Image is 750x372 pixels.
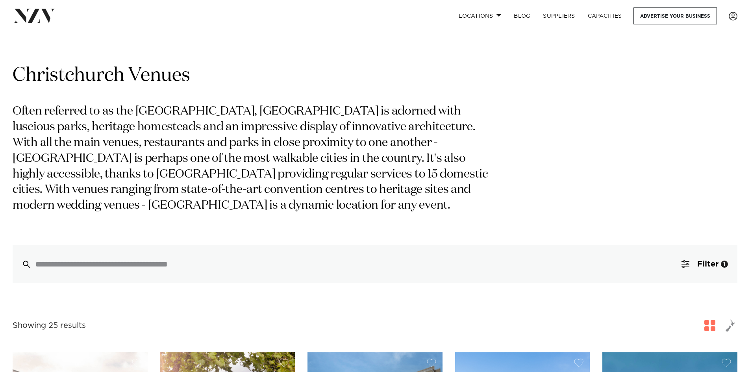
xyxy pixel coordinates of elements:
[13,63,737,88] h1: Christchurch Venues
[672,245,737,283] button: Filter1
[452,7,507,24] a: Locations
[507,7,537,24] a: BLOG
[721,261,728,268] div: 1
[13,104,499,214] p: Often referred to as the [GEOGRAPHIC_DATA], [GEOGRAPHIC_DATA] is adorned with luscious parks, her...
[13,9,56,23] img: nzv-logo.png
[581,7,628,24] a: Capacities
[537,7,581,24] a: SUPPLIERS
[633,7,717,24] a: Advertise your business
[13,320,86,332] div: Showing 25 results
[697,260,719,268] span: Filter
